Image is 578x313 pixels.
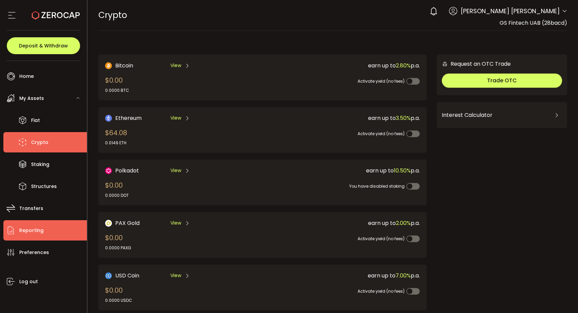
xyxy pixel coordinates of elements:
span: 10.50% [394,167,411,174]
span: 2.00% [396,219,411,227]
span: View [170,220,181,227]
button: Deposit & Withdraw [7,37,80,54]
span: View [170,167,181,174]
span: Reporting [19,226,44,235]
span: Activate yield (no fees) [358,288,405,294]
div: Interest Calculator [442,107,562,123]
span: Polkadot [115,166,139,175]
span: Home [19,71,34,81]
span: Ethereum [115,114,142,122]
img: USD Coin [105,272,112,279]
span: Crypto [31,138,48,147]
div: $64.08 [105,128,127,146]
img: 6nGpN7MZ9FLuBP83NiajKbTRY4UzlzQtBKtCrLLspmCkSvCZHBKvY3NxgQaT5JnOQREvtQ257bXeeSTueZfAPizblJ+Fe8JwA... [442,61,448,67]
span: Activate yield (no fees) [358,236,405,242]
div: 0.0000 BTC [105,87,129,93]
div: 0.0149 ETH [105,140,127,146]
span: 7.00% [395,272,411,279]
span: 3.50% [396,114,411,122]
span: You have disabled staking [349,183,405,189]
span: Activate yield (no fees) [358,78,405,84]
span: View [170,114,181,122]
span: [PERSON_NAME] [PERSON_NAME] [461,6,560,16]
span: View [170,272,181,279]
img: Ethereum [105,115,112,122]
div: earn up to p.a. [260,166,420,175]
span: My Assets [19,93,44,103]
span: 2.80% [396,62,411,69]
div: earn up to p.a. [260,61,420,70]
div: $0.00 [105,285,132,304]
span: Log out [19,277,38,287]
img: PAX Gold [105,220,112,227]
iframe: Chat Widget [544,280,578,313]
div: 0.0000 DOT [105,192,129,199]
span: Transfers [19,204,43,213]
div: earn up to p.a. [260,114,420,122]
div: Request an OTC Trade [437,60,511,68]
span: Fiat [31,116,40,125]
div: $0.00 [105,233,131,251]
span: View [170,62,181,69]
span: Crypto [98,9,127,21]
span: Activate yield (no fees) [358,131,405,137]
div: $0.00 [105,180,129,199]
span: Deposit & Withdraw [19,43,68,48]
button: Trade OTC [442,74,562,88]
div: $0.00 [105,75,129,93]
span: Staking [31,160,49,169]
div: earn up to p.a. [260,271,420,280]
span: Structures [31,182,57,191]
span: PAX Gold [115,219,140,227]
span: USD Coin [115,271,139,280]
span: Preferences [19,248,49,257]
span: Bitcoin [115,61,133,70]
div: earn up to p.a. [260,219,420,227]
img: Bitcoin [105,62,112,69]
div: 0.0000 USDC [105,297,132,304]
div: 0.0000 PAXG [105,245,131,251]
span: Trade OTC [487,77,517,84]
span: GS Fintech UAB (28bacd) [500,19,567,27]
img: DOT [105,167,112,174]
